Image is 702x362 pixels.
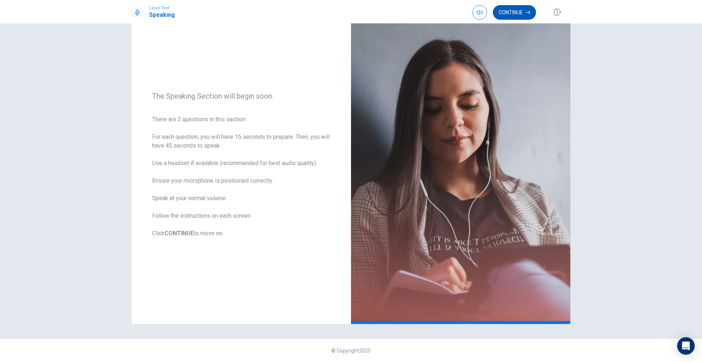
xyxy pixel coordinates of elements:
[493,5,536,20] button: Continue
[331,348,371,354] span: © Copyright 2025
[152,115,331,238] span: There are 3 questions in this section. For each question, you will have 15 seconds to prepare. Th...
[152,92,331,100] span: The Speaking Section will begin soon.
[677,337,695,355] div: Open Intercom Messenger
[149,11,175,19] h1: Speaking
[351,5,570,324] img: speaking intro
[149,5,175,11] span: Level Test
[165,230,194,237] b: CONTINUE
